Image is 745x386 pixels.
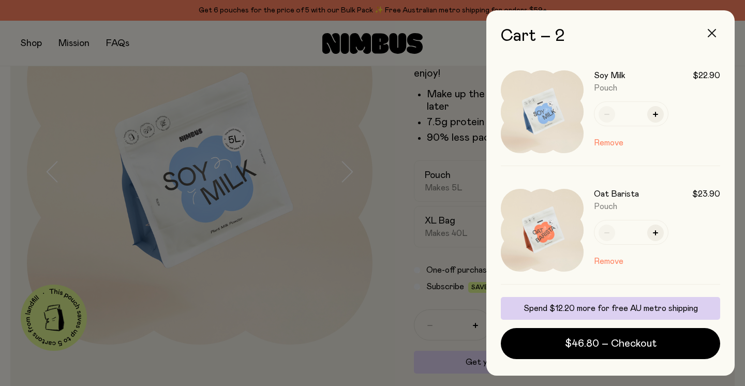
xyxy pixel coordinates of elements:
h3: Optional add-ons [501,285,720,311]
h3: Soy Milk [594,70,625,81]
button: Remove [594,255,623,268]
span: $23.90 [692,189,720,199]
button: Remove [594,137,623,149]
span: $22.90 [693,70,720,81]
h3: Oat Barista [594,189,639,199]
span: Pouch [594,84,617,92]
span: $46.80 – Checkout [565,336,657,351]
h2: Cart – 2 [501,27,720,46]
p: Spend $12.20 more for free AU metro shipping [507,303,714,314]
span: Pouch [594,202,617,211]
button: $46.80 – Checkout [501,328,720,359]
